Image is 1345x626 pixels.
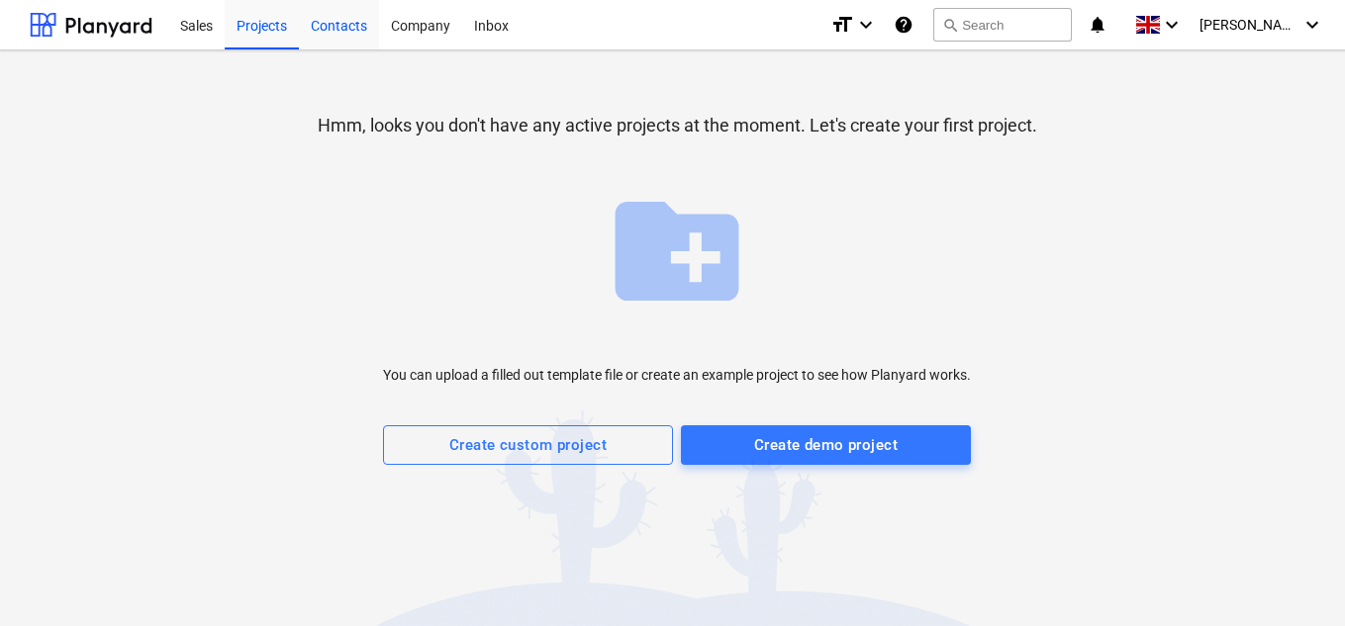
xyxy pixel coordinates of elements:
[830,13,854,37] i: format_size
[1200,17,1298,33] span: [PERSON_NAME]
[933,8,1072,42] button: Search
[603,177,751,325] span: create_new_folder
[449,432,607,458] div: Create custom project
[318,114,1037,137] p: Hmm, looks you don't have any active projects at the moment. Let's create your first project.
[942,17,958,33] span: search
[1246,531,1345,626] iframe: Chat Widget
[854,13,878,37] i: keyboard_arrow_down
[1300,13,1324,37] i: keyboard_arrow_down
[383,365,971,386] p: You can upload a filled out template file or create an example project to see how Planyard works.
[1088,13,1107,37] i: notifications
[894,13,913,37] i: Knowledge base
[754,432,898,458] div: Create demo project
[383,425,673,465] button: Create custom project
[1160,13,1184,37] i: keyboard_arrow_down
[681,425,971,465] button: Create demo project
